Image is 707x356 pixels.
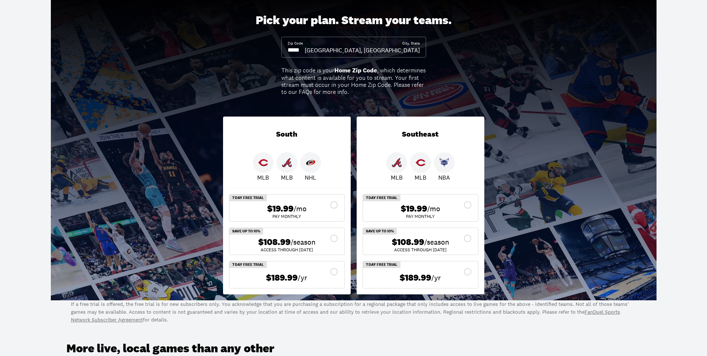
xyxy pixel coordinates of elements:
[235,248,338,252] div: ACCESS THROUGH [DATE]
[223,117,351,152] div: South
[256,13,452,27] div: Pick your plan. Stream your teams.
[402,41,420,46] div: City, State
[257,173,269,182] p: MLB
[305,46,420,54] div: [GEOGRAPHIC_DATA], [GEOGRAPHIC_DATA]
[363,228,397,235] div: Save Up To 10%
[401,203,427,214] span: $19.99
[229,228,263,235] div: Save Up To 10%
[266,272,298,283] span: $189.99
[288,41,303,46] div: Zip Code
[369,214,472,219] div: Pay Monthly
[369,248,472,252] div: ACCESS THROUGH [DATE]
[416,158,425,167] img: Reds
[438,173,450,182] p: NBA
[427,203,440,214] span: /mo
[392,158,402,167] img: Braves
[424,237,449,247] span: /season
[363,195,400,201] div: 7 Day Free Trial
[400,272,431,283] span: $189.99
[258,158,268,167] img: Reds
[281,173,293,182] p: MLB
[291,237,315,247] span: /season
[305,173,316,182] p: NHL
[357,117,484,152] div: Southeast
[363,261,400,268] div: 7 Day Free Trial
[71,300,636,324] p: If a free trial is offered, the free trial is for new subscribers only. You acknowledge that you ...
[439,158,449,167] img: Hornets
[281,67,426,95] div: This zip code is your , which determines what content is available for you to stream. Your first ...
[267,203,294,214] span: $19.99
[235,214,338,219] div: Pay Monthly
[298,272,307,283] span: /yr
[282,158,292,167] img: Braves
[334,66,377,74] b: Home Zip Code
[306,158,315,167] img: Hurricanes
[229,195,267,201] div: 7 Day Free Trial
[392,237,424,248] span: $108.99
[391,173,403,182] p: MLB
[294,203,307,214] span: /mo
[431,272,441,283] span: /yr
[229,261,267,268] div: 7 Day Free Trial
[258,237,291,248] span: $108.99
[415,173,426,182] p: MLB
